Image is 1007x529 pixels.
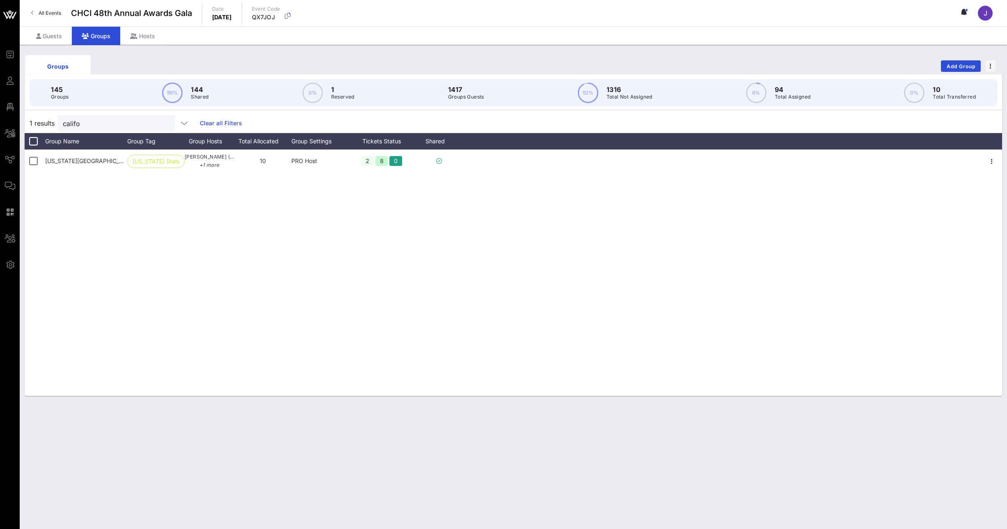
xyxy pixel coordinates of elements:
p: [DATE] [212,13,232,21]
p: Shared [191,93,208,101]
div: Group Settings [291,133,349,149]
div: Group Hosts [185,133,234,149]
p: Total Not Assigned [606,93,652,101]
a: All Events [26,7,66,20]
p: +1 more [185,161,234,169]
p: 1 [331,85,355,94]
p: QX7JOJ [252,13,280,21]
div: 0 [389,156,402,166]
div: PRO Host [291,149,349,172]
span: J [984,9,987,17]
p: Total Assigned [775,93,811,101]
span: 1 results [30,118,55,128]
a: Clear all Filters [200,119,242,128]
div: Guests [26,27,72,45]
p: Date [212,5,232,13]
p: 94 [775,85,811,94]
p: Total Transferred [933,93,976,101]
button: Add Group [941,60,981,72]
div: Total Allocated [234,133,291,149]
div: Groups [72,27,120,45]
div: 8 [375,156,388,166]
div: Shared [414,133,464,149]
span: Add Group [946,63,976,69]
p: 1316 [606,85,652,94]
span: California State University [45,157,136,164]
span: 10 [260,157,266,164]
span: [US_STATE] State … [133,155,179,168]
span: CHCI 48th Annual Awards Gala [71,7,192,19]
p: Groups [51,93,69,101]
p: Reserved [331,93,355,101]
div: Group Name [45,133,127,149]
div: Groups [31,62,85,71]
span: All Events [39,10,61,16]
p: 10 [933,85,976,94]
p: 144 [191,85,208,94]
p: Groups Guests [448,93,484,101]
p: Event Code [252,5,280,13]
div: J [978,6,993,21]
div: 2 [361,156,374,166]
p: 1417 [448,85,484,94]
div: Group Tag [127,133,185,149]
div: Hosts [120,27,165,45]
span: [PERSON_NAME] ([EMAIL_ADDRESS][DOMAIN_NAME]) [185,153,234,169]
div: Tickets Status [349,133,414,149]
p: 145 [51,85,69,94]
